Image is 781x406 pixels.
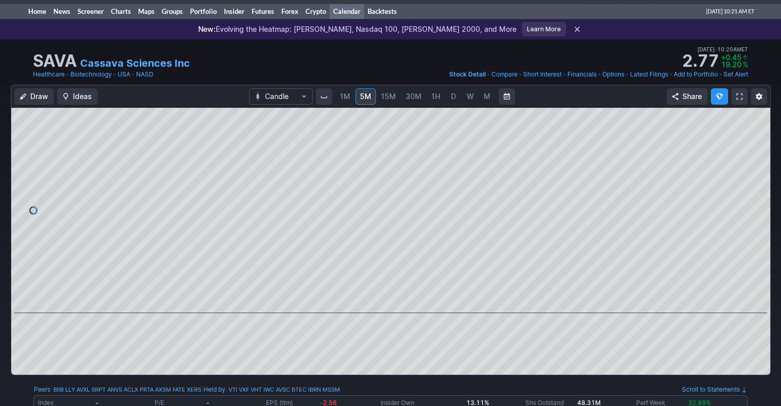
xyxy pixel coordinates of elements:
a: Learn More [522,22,566,36]
span: Latest Filings [630,70,668,78]
span: 30M [406,92,422,101]
a: W [462,88,479,105]
span: [DATE] 10:21 AM ET [706,4,754,19]
h1: SAVA [33,53,77,69]
button: Share [666,88,708,105]
span: • [131,69,135,80]
a: Compare [491,69,518,80]
a: AVSC [276,384,290,395]
span: M [484,92,490,101]
a: Healthcare [33,69,65,80]
span: • [519,69,522,80]
a: Crypto [302,4,330,19]
span: • [113,69,117,80]
a: 5M [355,88,376,105]
a: SRPT [91,384,106,395]
a: USA [118,69,130,80]
a: BIIB [53,384,64,395]
a: Portfolio [186,4,220,19]
button: Draw [14,88,54,105]
a: Forex [278,4,302,19]
a: Peers [34,385,50,393]
a: VTI [228,384,237,395]
a: Financials [567,69,597,80]
a: Screener [74,4,107,19]
span: New: [198,25,216,33]
a: 30M [401,88,426,105]
span: • [719,69,722,80]
a: 1M [335,88,355,105]
span: 19.20 [721,60,741,69]
span: • [715,45,717,54]
button: Interval [316,88,332,105]
span: 5M [360,92,371,101]
a: Groups [158,4,186,19]
a: Fullscreen [731,88,748,105]
a: Short Interest [523,69,562,80]
span: Candle [265,91,297,102]
a: Set Alert [723,69,748,80]
a: 1H [427,88,445,105]
p: Evolving the Heatmap: [PERSON_NAME], Nasdaq 100, [PERSON_NAME] 2000, and More [198,24,517,34]
span: • [625,69,629,80]
span: D [451,92,456,101]
div: : [34,384,201,395]
button: Range [499,88,515,105]
span: Share [682,91,702,102]
button: Explore new features [711,88,728,105]
span: • [598,69,601,80]
a: Latest Filings [630,69,668,80]
a: IBRN [308,384,321,395]
a: ACLX [124,384,138,395]
a: Home [25,4,50,19]
a: FATE [173,384,185,395]
a: Futures [248,4,278,19]
a: VHT [251,384,262,395]
a: M [479,88,496,105]
a: NASD [136,69,154,80]
a: Stock Detail [449,69,486,80]
span: 1H [431,92,440,101]
a: IWC [263,384,274,395]
a: Biotechnology [70,69,112,80]
a: Held by [203,385,225,393]
a: AXSM [155,384,171,395]
a: Scroll to Statements [682,385,747,393]
strong: 2.77 [682,53,719,69]
a: News [50,4,74,19]
button: Chart Type [249,88,313,105]
span: % [742,60,748,69]
span: 15M [381,92,396,101]
a: LLY [65,384,75,395]
a: Cassava Sciences Inc [80,56,190,70]
a: AVXL [77,384,90,395]
span: 1M [340,92,350,101]
a: 15M [376,88,401,105]
a: D [445,88,462,105]
div: | : [201,384,340,395]
span: • [669,69,673,80]
a: Backtests [364,4,401,19]
span: [DATE] 10:20AM ET [697,45,748,54]
button: Chart Settings [751,88,767,105]
span: W [467,92,474,101]
a: PRTA [140,384,154,395]
span: • [487,69,490,80]
a: BTEC [292,384,307,395]
span: • [66,69,69,80]
span: Draw [30,91,48,102]
a: Charts [107,4,135,19]
span: +0.45 [721,53,741,62]
span: Stock Detail [449,70,486,78]
button: Ideas [57,88,98,105]
span: Ideas [73,91,92,102]
span: • [563,69,566,80]
a: Options [602,69,624,80]
a: Maps [135,4,158,19]
a: Insider [220,4,248,19]
a: MSSM [322,384,340,395]
a: Calendar [330,4,364,19]
a: VXF [239,384,249,395]
a: ANVS [107,384,122,395]
a: XERS [187,384,201,395]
